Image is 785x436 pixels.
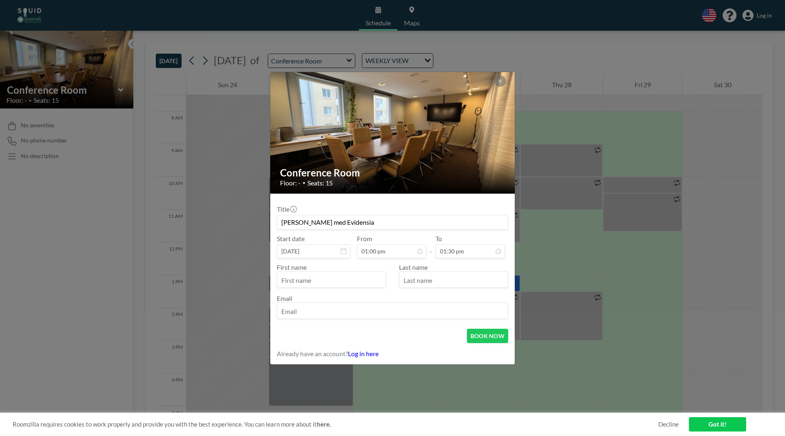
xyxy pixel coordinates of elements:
[277,263,307,271] label: First name
[277,215,508,229] input: Guest reservation
[277,350,348,358] span: Already have an account?
[348,350,379,357] a: Log in here
[277,205,296,213] label: Title
[277,273,386,287] input: First name
[303,180,305,186] span: •
[399,263,428,271] label: Last name
[399,273,508,287] input: Last name
[277,305,508,319] input: Email
[270,41,516,225] img: 537.JPG
[658,420,679,428] a: Decline
[280,167,506,179] h2: Conference Room
[317,420,331,428] a: here.
[277,294,292,302] label: Email
[280,179,301,187] span: Floor: -
[467,329,508,343] button: BOOK NOW
[689,417,746,431] a: Got it!
[13,420,658,428] span: Roomzilla requires cookies to work properly and provide you with the best experience. You can lea...
[307,179,333,187] span: Seats: 15
[430,237,432,255] span: -
[435,235,442,243] label: To
[357,235,372,243] label: From
[277,235,305,243] label: Start date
